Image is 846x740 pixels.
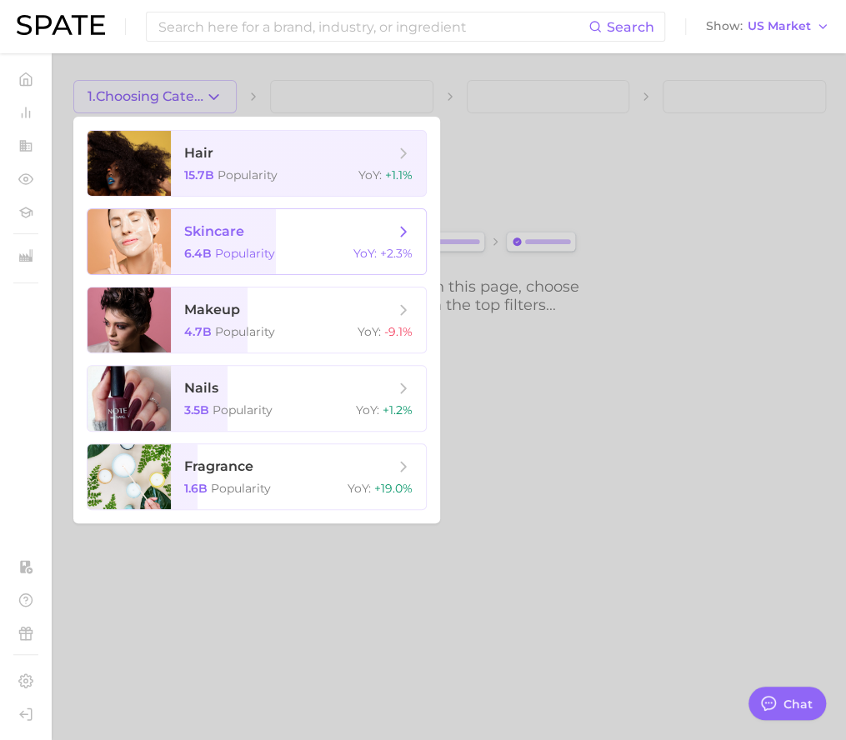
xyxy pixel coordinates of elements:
[184,246,212,261] span: 6.4b
[385,167,413,182] span: +1.1%
[215,324,275,339] span: Popularity
[358,324,381,339] span: YoY :
[73,117,440,523] ul: 1.Choosing Category
[356,402,379,417] span: YoY :
[213,402,273,417] span: Popularity
[184,324,212,339] span: 4.7b
[184,380,218,396] span: nails
[348,481,371,496] span: YoY :
[218,167,278,182] span: Popularity
[13,702,38,727] a: Log out. Currently logged in with e-mail ellenlennon@goodkindco.com.
[702,16,833,37] button: ShowUS Market
[384,324,413,339] span: -9.1%
[383,402,413,417] span: +1.2%
[184,458,253,474] span: fragrance
[374,481,413,496] span: +19.0%
[17,15,105,35] img: SPATE
[184,145,213,161] span: hair
[353,246,377,261] span: YoY :
[706,22,743,31] span: Show
[184,167,214,182] span: 15.7b
[211,481,271,496] span: Popularity
[607,19,654,35] span: Search
[184,481,208,496] span: 1.6b
[157,12,588,41] input: Search here for a brand, industry, or ingredient
[358,167,382,182] span: YoY :
[748,22,811,31] span: US Market
[184,223,244,239] span: skincare
[184,302,240,317] span: makeup
[380,246,413,261] span: +2.3%
[215,246,275,261] span: Popularity
[184,402,209,417] span: 3.5b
